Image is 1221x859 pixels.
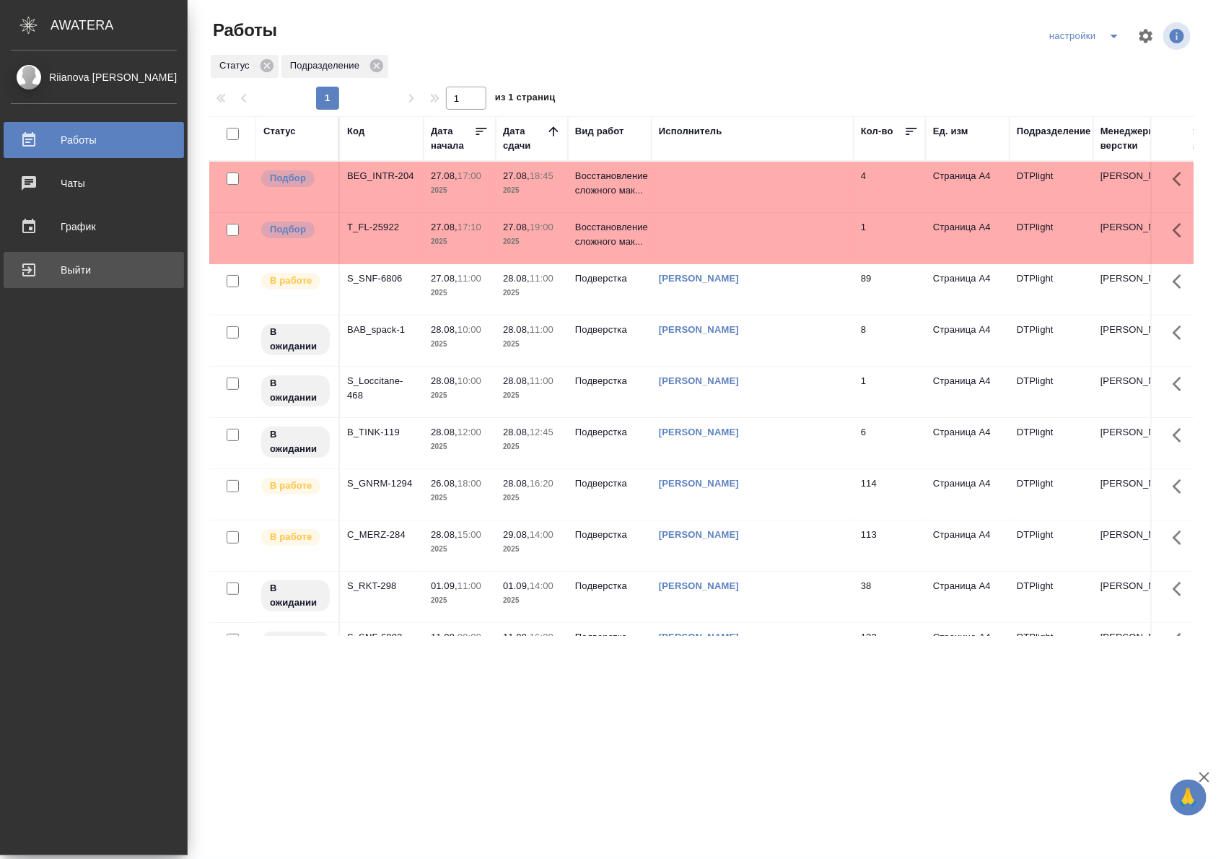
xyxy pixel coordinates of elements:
p: 2025 [503,440,561,454]
td: DTPlight [1010,213,1093,263]
p: 2025 [503,542,561,557]
div: T_FL-25922 [347,220,416,235]
button: Здесь прячутся важные кнопки [1164,264,1199,299]
p: 27.08, [431,222,458,232]
div: Подразделение [1017,124,1091,139]
p: Подбор [270,222,306,237]
div: Кол-во [861,124,893,139]
p: [PERSON_NAME] [1100,374,1170,388]
p: Восстановление сложного мак... [575,169,644,198]
td: DTPlight [1010,572,1093,622]
p: 2025 [503,337,561,352]
button: Здесь прячутся важные кнопки [1164,315,1199,350]
td: DTPlight [1010,520,1093,571]
p: 2025 [503,183,561,198]
p: 14:00 [530,529,553,540]
div: Подразделение [281,55,388,78]
div: Исполнитель назначен, приступать к работе пока рано [260,579,331,613]
p: 15:00 [458,529,481,540]
p: 16:20 [530,478,553,489]
p: 2025 [503,235,561,249]
span: 🙏 [1176,782,1201,813]
p: Подверстка [575,476,644,491]
p: 11:00 [458,580,481,591]
div: Менеджеры верстки [1100,124,1170,153]
p: Восстановление сложного мак... [575,220,644,249]
button: Здесь прячутся важные кнопки [1164,213,1199,248]
td: DTPlight [1010,623,1093,673]
div: Вид работ [575,124,624,139]
td: Страница А4 [926,367,1010,417]
div: BEG_INTR-204 [347,169,416,183]
span: из 1 страниц [495,89,556,110]
p: 28.08, [503,273,530,284]
p: В ожидании [270,581,321,610]
td: Страница А4 [926,213,1010,263]
p: 2025 [503,593,561,608]
button: Здесь прячутся важные кнопки [1164,418,1199,453]
div: Можно подбирать исполнителей [260,169,331,188]
td: DTPlight [1010,367,1093,417]
td: 133 [854,623,926,673]
p: Подверстка [575,579,644,593]
p: 2025 [431,286,489,300]
p: В ожидании [270,376,321,405]
td: Страница А4 [926,520,1010,571]
td: Страница А4 [926,418,1010,468]
p: 18:45 [530,170,553,181]
div: Можно подбирать исполнителей [260,220,331,240]
p: [PERSON_NAME] [1100,220,1170,235]
a: [PERSON_NAME] [659,427,739,437]
p: 2025 [431,491,489,505]
div: S_GNRM-1294 [347,476,416,491]
p: Подверстка [575,323,644,337]
div: split button [1046,25,1129,48]
div: B_TINK-119 [347,425,416,440]
p: В работе [270,530,312,544]
a: [PERSON_NAME] [659,375,739,386]
p: 28.08, [431,375,458,386]
p: 17:10 [458,222,481,232]
a: [PERSON_NAME] [659,529,739,540]
div: График [11,216,177,237]
p: 2025 [431,542,489,557]
div: Статус [263,124,296,139]
p: 27.08, [503,222,530,232]
p: В работе [270,479,312,493]
p: Подверстка [575,425,644,440]
p: 28.08, [503,375,530,386]
p: 01.09, [431,580,458,591]
p: [PERSON_NAME] [1100,476,1170,491]
span: Работы [209,19,277,42]
div: Исполнитель назначен, приступать к работе пока рано [260,630,331,664]
button: Здесь прячутся важные кнопки [1164,162,1199,196]
button: Здесь прячутся важные кнопки [1164,367,1199,401]
p: 28.08, [503,324,530,335]
button: 🙏 [1170,780,1207,816]
td: 8 [854,315,926,366]
div: AWATERA [51,11,188,40]
p: 29.08, [503,529,530,540]
a: График [4,209,184,245]
p: 11:00 [458,273,481,284]
div: Исполнитель назначен, приступать к работе пока рано [260,374,331,408]
p: 28.08, [431,529,458,540]
div: Чаты [11,173,177,194]
p: 10:00 [458,375,481,386]
div: Работы [11,129,177,151]
p: Подверстка [575,374,644,388]
a: [PERSON_NAME] [659,478,739,489]
p: 2025 [431,235,489,249]
a: Чаты [4,165,184,201]
button: Здесь прячутся важные кнопки [1164,623,1199,658]
td: Страница А4 [926,162,1010,212]
p: 19:00 [530,222,553,232]
div: Код [347,124,364,139]
p: [PERSON_NAME] [1100,271,1170,286]
div: Дата сдачи [503,124,546,153]
button: Здесь прячутся важные кнопки [1164,572,1199,606]
div: Исполнитель назначен, приступать к работе пока рано [260,323,331,357]
p: 17:00 [458,170,481,181]
td: Страница А4 [926,572,1010,622]
p: 11.09, [431,632,458,642]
